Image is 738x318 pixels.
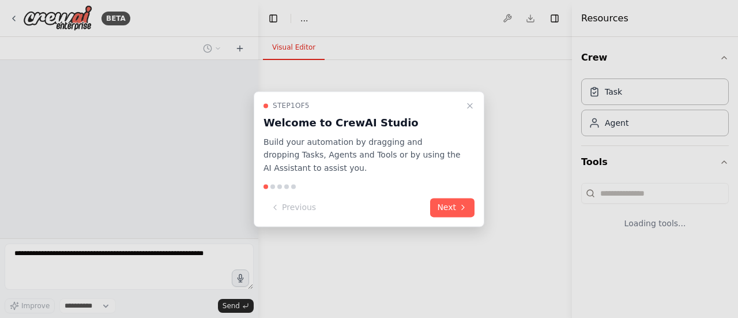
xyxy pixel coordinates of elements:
[263,136,461,175] p: Build your automation by dragging and dropping Tasks, Agents and Tools or by using the AI Assista...
[265,10,281,27] button: Hide left sidebar
[430,198,475,217] button: Next
[263,115,461,131] h3: Welcome to CrewAI Studio
[463,99,477,113] button: Close walkthrough
[273,101,310,110] span: Step 1 of 5
[263,198,323,217] button: Previous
